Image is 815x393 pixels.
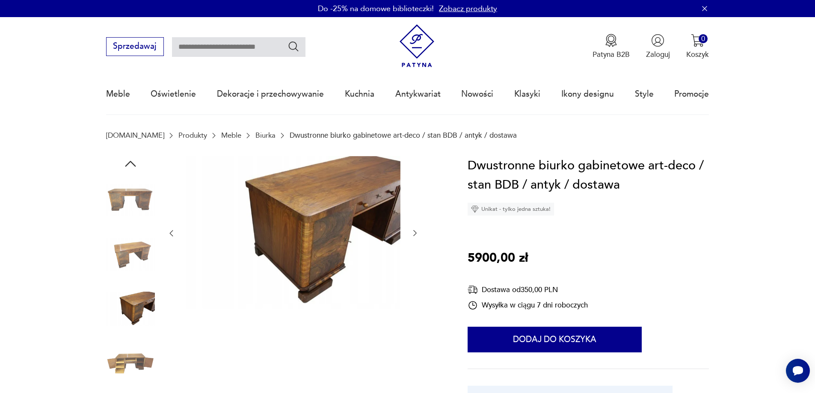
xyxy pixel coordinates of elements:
img: Zdjęcie produktu Dwustronne biurko gabinetowe art-deco / stan BDB / antyk / dostawa [106,339,155,388]
img: Ikonka użytkownika [651,34,664,47]
div: Wysyłka w ciągu 7 dni roboczych [468,300,588,310]
a: Oświetlenie [151,74,196,114]
a: Style [635,74,654,114]
img: Zdjęcie produktu Dwustronne biurko gabinetowe art-deco / stan BDB / antyk / dostawa [106,230,155,279]
div: 0 [699,34,708,43]
img: Zdjęcie produktu Dwustronne biurko gabinetowe art-deco / stan BDB / antyk / dostawa [106,176,155,225]
a: Ikony designu [561,74,614,114]
a: Nowości [461,74,493,114]
a: Meble [106,74,130,114]
p: Koszyk [686,50,709,59]
p: Do -25% na domowe biblioteczki! [318,3,434,14]
img: Ikona dostawy [468,284,478,295]
button: Sprzedawaj [106,37,164,56]
button: Zaloguj [646,34,670,59]
button: Dodaj do koszyka [468,327,642,352]
img: Ikona medalu [605,34,618,47]
p: Patyna B2B [593,50,630,59]
button: Patyna B2B [593,34,630,59]
a: Dekoracje i przechowywanie [217,74,324,114]
h1: Dwustronne biurko gabinetowe art-deco / stan BDB / antyk / dostawa [468,156,709,195]
img: Ikona koszyka [691,34,704,47]
a: Sprzedawaj [106,44,164,50]
div: Dostawa od 350,00 PLN [468,284,588,295]
a: Antykwariat [395,74,441,114]
a: Promocje [674,74,709,114]
img: Ikona diamentu [471,205,479,213]
iframe: Smartsupp widget button [786,359,810,383]
img: Zdjęcie produktu Dwustronne biurko gabinetowe art-deco / stan BDB / antyk / dostawa [106,285,155,334]
a: Produkty [178,131,207,139]
p: Dwustronne biurko gabinetowe art-deco / stan BDB / antyk / dostawa [290,131,517,139]
a: Meble [221,131,241,139]
p: Zaloguj [646,50,670,59]
a: Kuchnia [345,74,374,114]
a: Ikona medaluPatyna B2B [593,34,630,59]
a: Zobacz produkty [439,3,497,14]
div: Unikat - tylko jedna sztuka! [468,203,554,216]
button: Szukaj [287,40,300,53]
a: Klasyki [514,74,540,114]
button: 0Koszyk [686,34,709,59]
a: [DOMAIN_NAME] [106,131,164,139]
img: Zdjęcie produktu Dwustronne biurko gabinetowe art-deco / stan BDB / antyk / dostawa [186,156,400,309]
img: Patyna - sklep z meblami i dekoracjami vintage [395,24,439,68]
a: Biurka [255,131,276,139]
p: 5900,00 zł [468,248,528,268]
